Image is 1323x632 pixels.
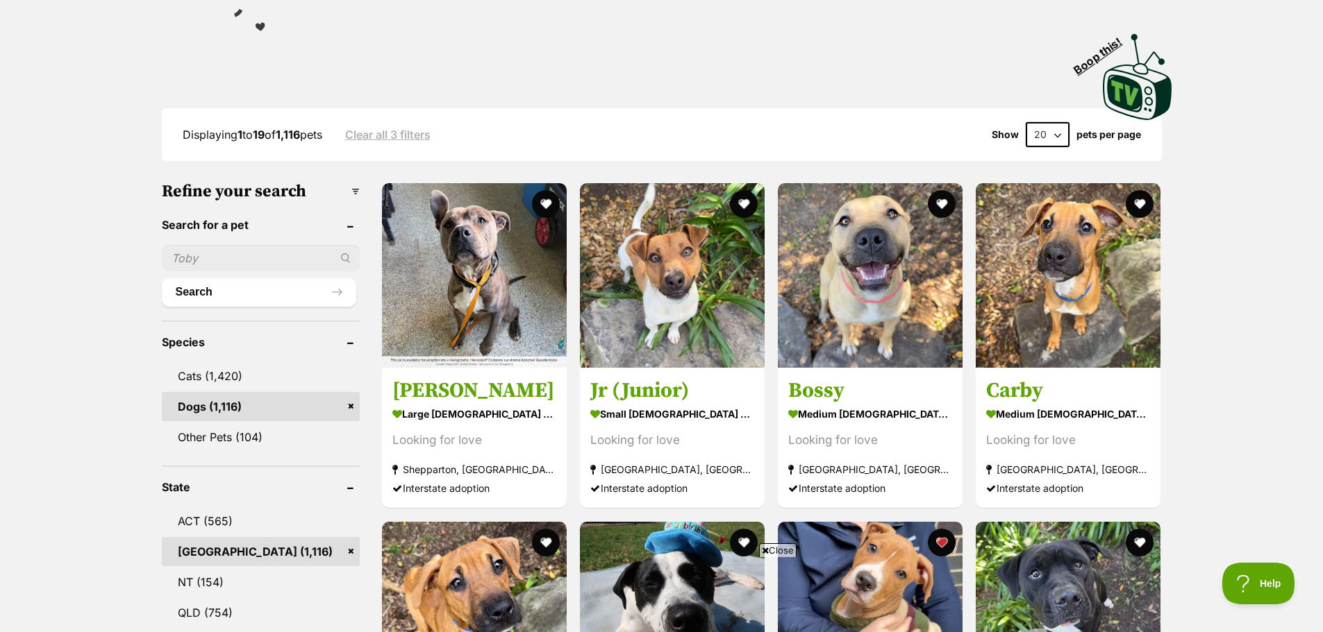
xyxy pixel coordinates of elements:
[590,479,754,498] div: Interstate adoption
[162,392,360,421] a: Dogs (1,116)
[382,183,567,368] img: Winston - American Staffordshire Terrier Dog
[928,529,956,556] button: favourite
[1126,190,1154,218] button: favourite
[345,128,431,141] a: Clear all 3 filters
[928,190,956,218] button: favourite
[325,563,999,625] iframe: Advertisement
[392,404,556,425] strong: large [DEMOGRAPHIC_DATA] Dog
[1126,529,1154,556] button: favourite
[788,378,952,404] h3: Bossy
[162,481,360,493] header: State
[1071,26,1135,76] span: Boop this!
[162,361,360,391] a: Cats (1,420)
[778,368,963,509] a: Bossy medium [DEMOGRAPHIC_DATA] Dog Looking for love [GEOGRAPHIC_DATA], [GEOGRAPHIC_DATA] Interst...
[590,404,754,425] strong: small [DEMOGRAPHIC_DATA] Dog
[986,378,1150,404] h3: Carby
[986,461,1150,479] strong: [GEOGRAPHIC_DATA], [GEOGRAPHIC_DATA]
[162,219,360,231] header: Search for a pet
[788,404,952,425] strong: medium [DEMOGRAPHIC_DATA] Dog
[759,543,797,557] span: Close
[1222,563,1295,604] iframe: Help Scout Beacon - Open
[788,479,952,498] div: Interstate adoption
[986,479,1150,498] div: Interstate adoption
[1076,129,1141,140] label: pets per page
[580,368,765,509] a: Jr (Junior) small [DEMOGRAPHIC_DATA] Dog Looking for love [GEOGRAPHIC_DATA], [GEOGRAPHIC_DATA] In...
[580,183,765,368] img: Jr (Junior) - Jack Russell Terrier Dog
[976,183,1160,368] img: Carby - Mixed breed Dog
[276,128,300,142] strong: 1,116
[392,479,556,498] div: Interstate adoption
[788,432,952,450] div: Looking for love
[162,506,360,536] a: ACT (565)
[253,128,265,142] strong: 19
[162,245,360,271] input: Toby
[162,598,360,627] a: QLD (754)
[392,432,556,450] div: Looking for love
[992,129,1019,140] span: Show
[162,182,360,201] h3: Refine your search
[183,128,322,142] span: Displaying to of pets
[986,404,1150,425] strong: medium [DEMOGRAPHIC_DATA] Dog
[778,183,963,368] img: Bossy - American Staffordshire Terrier Dog
[392,378,556,404] h3: [PERSON_NAME]
[590,461,754,479] strong: [GEOGRAPHIC_DATA], [GEOGRAPHIC_DATA]
[590,432,754,450] div: Looking for love
[730,190,758,218] button: favourite
[382,368,567,509] a: [PERSON_NAME] large [DEMOGRAPHIC_DATA] Dog Looking for love Shepparton, [GEOGRAPHIC_DATA] Interst...
[238,128,242,142] strong: 1
[986,432,1150,450] div: Looking for love
[788,461,952,479] strong: [GEOGRAPHIC_DATA], [GEOGRAPHIC_DATA]
[162,567,360,597] a: NT (154)
[162,537,360,566] a: [GEOGRAPHIC_DATA] (1,116)
[730,529,758,556] button: favourite
[1103,22,1172,123] a: Boop this!
[976,368,1160,509] a: Carby medium [DEMOGRAPHIC_DATA] Dog Looking for love [GEOGRAPHIC_DATA], [GEOGRAPHIC_DATA] Interst...
[392,461,556,479] strong: Shepparton, [GEOGRAPHIC_DATA]
[162,336,360,348] header: Species
[532,190,560,218] button: favourite
[532,529,560,556] button: favourite
[1103,34,1172,120] img: PetRescue TV logo
[162,422,360,452] a: Other Pets (104)
[590,378,754,404] h3: Jr (Junior)
[162,278,356,306] button: Search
